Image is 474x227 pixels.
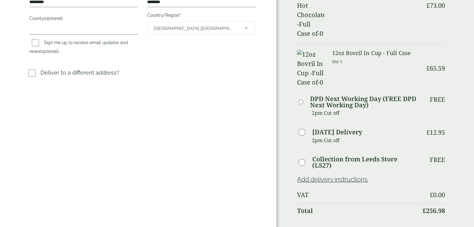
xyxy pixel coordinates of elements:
[44,16,63,21] span: (optional)
[426,128,445,137] bdi: 12.95
[332,50,418,57] h3: 12oz Bovril In Cup - Full Case
[426,1,430,10] span: £
[297,176,368,183] a: Add delivery instructions
[312,108,418,118] p: 2pm Cut off
[312,156,418,169] label: Collection from Leeds Store (LS27)
[41,68,119,77] p: Deliver to a different address?
[423,206,426,215] span: £
[430,96,445,103] p: Free
[426,64,445,72] bdi: 65.59
[310,96,418,108] label: DPD Next Working Day (FREE DPD Next Working Day)
[423,206,445,215] bdi: 256.98
[312,136,418,145] p: 2pm Cut off
[426,1,445,10] bdi: 73.00
[430,191,445,199] bdi: 0.00
[430,156,445,164] p: Free
[297,50,324,87] img: 12oz Bovril In Cup -Full Case of-0
[426,128,430,137] span: £
[332,59,342,64] small: Qty: 1
[32,39,39,46] input: Sign me up to receive email updates and news(optional)
[29,40,128,56] label: Sign me up to receive email updates and news
[180,13,181,18] abbr: required
[297,203,418,218] th: Total
[297,188,418,202] th: VAT
[154,22,237,35] span: United Kingdom (UK)
[312,129,362,135] label: [DATE] Delivery
[29,14,138,25] label: County
[430,191,433,199] span: £
[147,11,256,21] label: Country/Region
[147,21,256,35] span: Country/Region
[40,49,59,54] span: (optional)
[426,64,430,72] span: £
